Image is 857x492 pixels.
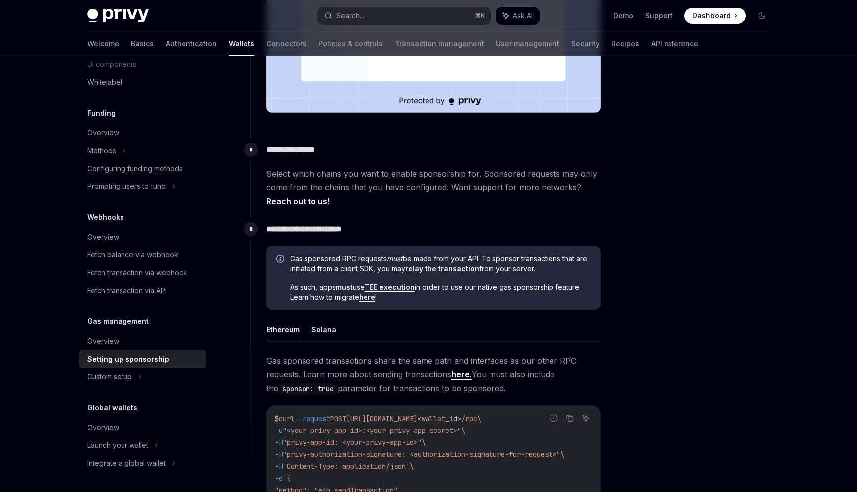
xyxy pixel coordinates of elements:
[79,332,206,350] a: Overview
[79,73,206,91] a: Whitelabel
[346,414,418,423] span: [URL][DOMAIN_NAME]
[87,76,122,88] div: Whitelabel
[295,414,330,423] span: --request
[461,414,477,423] span: /rpc
[457,414,461,423] span: >
[311,318,336,341] button: Solana
[461,426,465,435] span: \
[275,474,283,483] span: -d
[359,293,375,302] a: here
[571,32,600,56] a: Security
[87,9,149,23] img: dark logo
[87,181,166,192] div: Prompting users to fund
[87,267,187,279] div: Fetch transaction via webhook
[290,282,591,302] span: As such, apps use in order to use our native gas sponsorship feature. Learn how to migrate !
[87,163,183,175] div: Configuring funding methods
[496,32,559,56] a: User management
[87,402,137,414] h5: Global wallets
[496,7,540,25] button: Ask AI
[330,414,346,423] span: POST
[266,318,300,341] button: Ethereum
[283,474,291,483] span: '{
[451,369,472,380] a: here.
[87,145,116,157] div: Methods
[579,412,592,425] button: Ask AI
[87,211,124,223] h5: Webhooks
[453,414,457,423] span: d
[79,228,206,246] a: Overview
[87,315,149,327] h5: Gas management
[87,231,119,243] div: Overview
[422,438,426,447] span: \
[79,350,206,368] a: Setting up sponsorship
[87,353,169,365] div: Setting up sponsorship
[266,196,330,207] a: Reach out to us!
[290,254,591,274] span: Gas sponsored RPC requests be made from your API. To sponsor transactions that are initiated from...
[266,354,601,395] span: Gas sponsored transactions share the same path and interfaces as our other RPC requests. Learn mo...
[422,414,453,423] span: wallet_i
[283,426,461,435] span: "<your-privy-app-id>:<your-privy-app-secret>"
[613,11,633,21] a: Demo
[279,414,295,423] span: curl
[79,419,206,436] a: Overview
[87,127,119,139] div: Overview
[612,32,639,56] a: Recipes
[684,8,746,24] a: Dashboard
[266,32,306,56] a: Connectors
[513,11,533,21] span: Ask AI
[395,32,484,56] a: Transaction management
[87,439,148,451] div: Launch your wallet
[560,450,564,459] span: \
[318,32,383,56] a: Policies & controls
[283,438,422,447] span: "privy-app-id: <your-privy-app-id>"
[418,414,422,423] span: <
[87,32,119,56] a: Welcome
[275,438,283,447] span: -H
[87,335,119,347] div: Overview
[317,7,491,25] button: Search...⌘K
[79,246,206,264] a: Fetch balance via webhook
[275,462,283,471] span: -H
[387,254,403,263] em: must
[87,371,132,383] div: Custom setup
[283,462,410,471] span: 'Content-Type: application/json'
[275,426,283,435] span: -u
[477,414,481,423] span: \
[87,249,178,261] div: Fetch balance via webhook
[79,282,206,300] a: Fetch transaction via API
[563,412,576,425] button: Copy the contents from the code block
[405,264,479,273] a: relay the transaction
[166,32,217,56] a: Authentication
[645,11,673,21] a: Support
[266,167,601,208] span: Select which chains you want to enable sponsorship for. Sponsored requests may only come from the...
[87,107,116,119] h5: Funding
[131,32,154,56] a: Basics
[475,12,485,20] span: ⌘ K
[229,32,254,56] a: Wallets
[365,283,415,292] a: TEE execution
[336,283,353,291] strong: must
[276,255,286,265] svg: Info
[692,11,731,21] span: Dashboard
[87,285,167,297] div: Fetch transaction via API
[336,10,364,22] div: Search...
[283,450,560,459] span: "privy-authorization-signature: <authorization-signature-for-request>"
[79,124,206,142] a: Overview
[87,422,119,433] div: Overview
[651,32,698,56] a: API reference
[754,8,770,24] button: Toggle dark mode
[79,160,206,178] a: Configuring funding methods
[87,457,166,469] div: Integrate a global wallet
[410,462,414,471] span: \
[278,383,338,394] code: sponsor: true
[79,264,206,282] a: Fetch transaction via webhook
[275,414,279,423] span: $
[275,450,283,459] span: -H
[548,412,560,425] button: Report incorrect code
